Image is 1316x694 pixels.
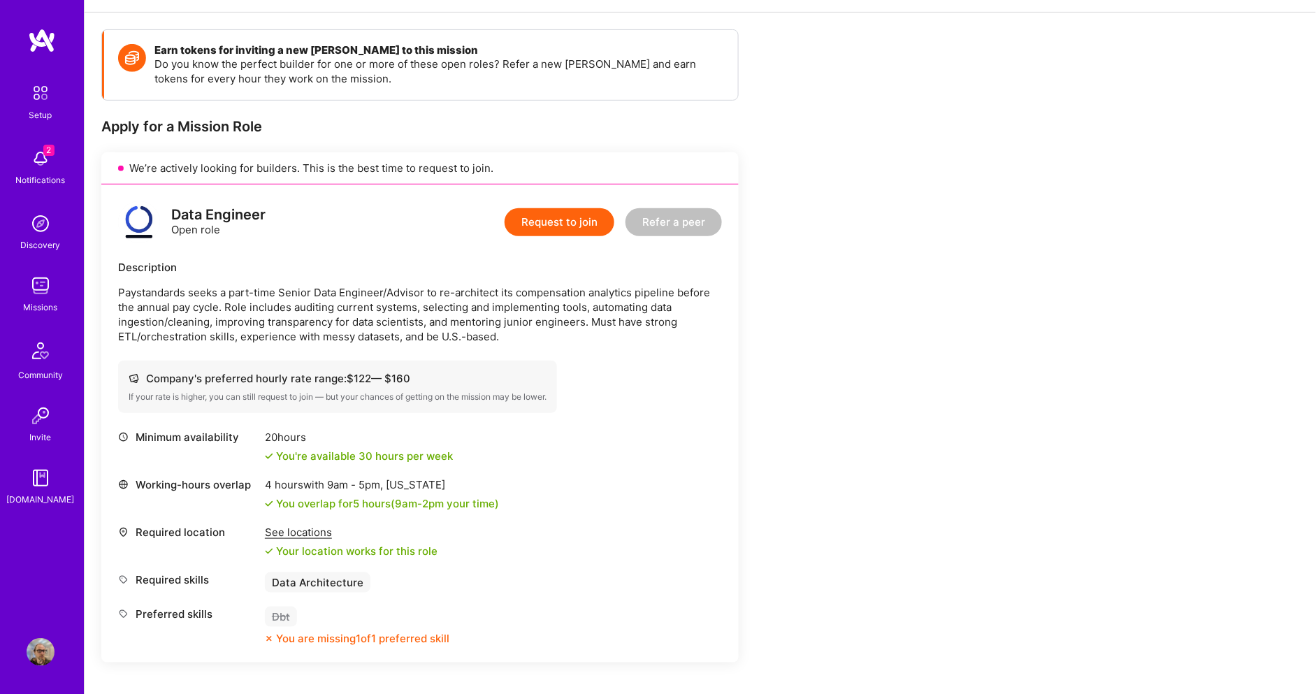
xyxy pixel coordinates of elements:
[265,572,370,593] div: Data Architecture
[324,478,386,491] span: 9am - 5pm ,
[265,547,273,556] i: icon Check
[171,208,266,237] div: Open role
[265,544,438,558] div: Your location works for this role
[265,477,499,492] div: 4 hours with [US_STATE]
[129,391,547,403] div: If your rate is higher, you can still request to join — but your chances of getting on the missio...
[276,631,449,646] div: You are missing 1 of 1 preferred skill
[154,57,724,86] p: Do you know the perfect builder for one or more of these open roles? Refer a new [PERSON_NAME] an...
[265,500,273,508] i: icon Check
[27,638,55,666] img: User Avatar
[129,371,547,386] div: Company's preferred hourly rate range: $ 122 — $ 160
[23,638,58,666] a: User Avatar
[43,145,55,156] span: 2
[101,117,739,136] div: Apply for a Mission Role
[265,607,297,627] div: Dbt
[265,452,273,461] i: icon Check
[24,300,58,315] div: Missions
[28,28,56,53] img: logo
[29,108,52,122] div: Setup
[24,334,57,368] img: Community
[265,449,453,463] div: You're available 30 hours per week
[21,238,61,252] div: Discovery
[118,479,129,490] i: icon World
[27,402,55,430] img: Invite
[118,430,258,444] div: Minimum availability
[276,496,499,511] div: You overlap for 5 hours ( your time)
[265,430,453,444] div: 20 hours
[505,208,614,236] button: Request to join
[118,525,258,540] div: Required location
[118,44,146,72] img: Token icon
[129,373,139,384] i: icon Cash
[118,609,129,619] i: icon Tag
[30,430,52,444] div: Invite
[265,525,438,540] div: See locations
[118,260,722,275] div: Description
[26,78,55,108] img: setup
[27,272,55,300] img: teamwork
[395,497,444,510] span: 9am - 2pm
[118,432,129,442] i: icon Clock
[27,145,55,173] img: bell
[171,208,266,222] div: Data Engineer
[154,44,724,57] h4: Earn tokens for inviting a new [PERSON_NAME] to this mission
[118,285,722,344] p: Paystandards seeks a part-time Senior Data Engineer/Advisor to re-architect its compensation anal...
[118,477,258,492] div: Working-hours overlap
[118,607,258,621] div: Preferred skills
[118,574,129,585] i: icon Tag
[18,368,63,382] div: Community
[118,572,258,587] div: Required skills
[118,527,129,537] i: icon Location
[265,635,273,643] i: icon CloseOrange
[7,492,75,507] div: [DOMAIN_NAME]
[118,201,160,243] img: logo
[27,464,55,492] img: guide book
[626,208,722,236] button: Refer a peer
[16,173,66,187] div: Notifications
[27,210,55,238] img: discovery
[101,152,739,185] div: We’re actively looking for builders. This is the best time to request to join.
